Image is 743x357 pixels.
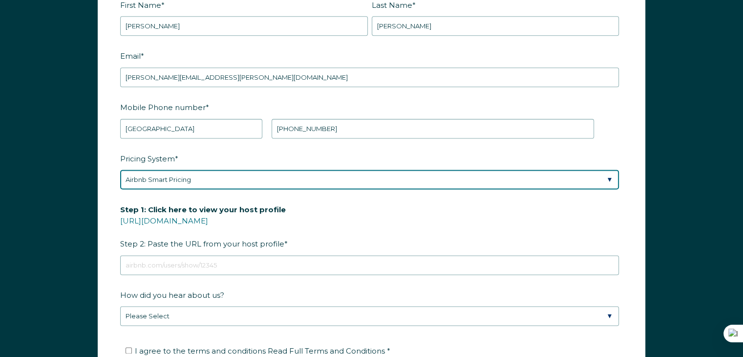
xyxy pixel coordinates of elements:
input: airbnb.com/users/show/12345 [120,255,619,275]
input: I agree to the terms and conditions Read Full Terms and Conditions * [126,347,132,354]
a: Read Full Terms and Conditions [266,346,387,356]
span: How did you hear about us? [120,288,224,303]
span: I agree to the terms and conditions [135,346,390,356]
span: Email [120,48,141,64]
span: Mobile Phone number [120,100,206,115]
span: Step 2: Paste the URL from your host profile [120,202,286,251]
span: Read Full Terms and Conditions [268,346,385,356]
a: [URL][DOMAIN_NAME] [120,216,208,225]
span: Pricing System [120,151,175,166]
span: Step 1: Click here to view your host profile [120,202,286,217]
